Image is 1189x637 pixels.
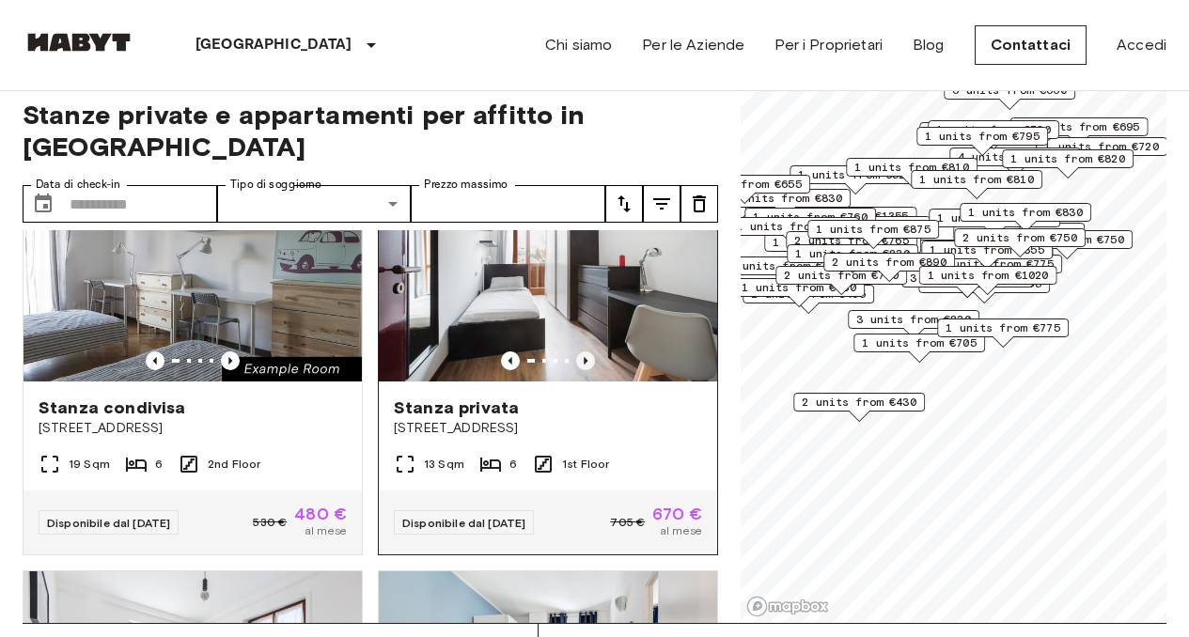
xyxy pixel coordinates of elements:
div: Map marker [823,253,955,282]
label: Tipo di soggiorno [230,177,321,193]
div: Map marker [793,393,925,422]
a: Marketing picture of unit IT-14-029-003-04HPrevious imagePrevious imageStanza condivisa[STREET_AD... [23,155,363,555]
div: Map marker [954,228,1086,257]
div: Map marker [790,165,921,194]
label: Prezzo massimo [424,177,508,193]
button: Previous image [146,351,164,370]
span: 2 units from €730 [784,267,899,284]
span: 1 units from €775 [946,319,1060,336]
img: Marketing picture of unit IT-14-029-003-04H [23,156,362,381]
span: 1 units from €855 [930,241,1044,258]
span: Disponibile dal [DATE] [402,516,525,530]
div: Map marker [1002,149,1134,179]
a: Blog [913,34,945,56]
span: 1 units from €795 [925,128,1040,145]
span: Stanze private e appartamenti per affitto in [GEOGRAPHIC_DATA] [23,99,718,163]
div: Map marker [916,127,1048,156]
div: Map marker [848,310,979,339]
span: 2 units from €750 [1009,231,1124,248]
span: 3 units from €775 [939,256,1054,272]
span: 2 units from €750 [962,229,1077,246]
span: Stanza condivisa [39,396,185,419]
span: 2 units from €830 [727,190,842,207]
div: Map marker [937,318,1069,348]
span: 1 units from €760 [753,209,868,225]
span: 670 € [652,505,702,522]
div: Map marker [764,233,896,262]
span: 1 units from €720 [936,121,1051,138]
div: Map marker [928,120,1059,149]
span: 1 units from €720 [1044,138,1159,155]
a: Per le Aziende [642,34,744,56]
span: 4 units from €735 [958,148,1072,165]
img: Marketing picture of unit IT-14-034-001-05H [379,156,717,381]
span: 6 [509,456,517,473]
div: Map marker [846,158,978,187]
div: Map marker [911,170,1042,199]
div: Map marker [786,231,917,260]
span: 1 units from €820 [1010,150,1125,167]
div: Map marker [787,244,918,273]
a: Per i Proprietari [774,34,883,56]
span: Disponibile dal [DATE] [47,516,170,530]
span: 10 units from €695 [1019,118,1140,135]
div: Map marker [744,208,876,237]
span: 480 € [294,505,347,522]
div: Map marker [919,266,1057,295]
span: 1 units from €875 [816,221,931,238]
span: 1 units from €1020 [928,267,1049,284]
span: 530 € [253,514,287,531]
span: 19 Sqm [69,456,110,473]
span: 2 units from €430 [802,394,916,411]
span: 1 units from €685 [736,218,851,235]
span: al mese [660,522,702,539]
div: Map marker [775,266,907,295]
button: tune [605,185,643,223]
div: Map marker [929,209,1060,238]
span: 2 units from €890 [832,254,947,271]
a: Contattaci [975,25,1087,65]
span: 1 units from €810 [919,171,1034,188]
button: Previous image [221,351,240,370]
span: 6 [155,456,163,473]
button: Previous image [576,351,595,370]
label: Data di check-in [36,177,120,193]
div: Map marker [679,175,810,204]
span: 1 units from €730 [742,279,856,296]
div: Map marker [944,81,1075,110]
a: Marketing picture of unit IT-14-034-001-05HPrevious imagePrevious imageStanza privata[STREET_ADDR... [378,155,718,555]
button: Previous image [501,351,520,370]
span: 1 units from €705 [862,334,977,351]
div: Map marker [1036,137,1167,166]
span: 705 € [610,514,645,531]
span: 13 Sqm [424,456,464,473]
span: 2nd Floor [208,456,260,473]
div: Map marker [727,217,859,246]
img: Habyt [23,33,135,52]
a: Accedi [1117,34,1166,56]
button: tune [681,185,718,223]
span: al mese [305,522,347,539]
button: Choose date [24,185,62,223]
span: 2 units from €765 [794,232,909,249]
span: 1 units from €785 [937,210,1052,226]
span: 1 units from €810 [854,159,969,176]
div: Map marker [853,334,985,363]
span: [STREET_ADDRESS] [394,419,702,438]
span: 1 units from €655 [687,176,802,193]
p: [GEOGRAPHIC_DATA] [196,34,352,56]
a: Chi siamo [545,34,612,56]
canvas: Map [741,76,1166,623]
span: 3 units from €830 [856,311,971,328]
div: Map marker [1010,117,1149,147]
span: 1 units from €830 [968,204,1083,221]
div: Map marker [960,203,1091,232]
span: 3 units from €1355 [788,208,909,225]
span: 1 units from €830 [795,245,910,262]
div: Map marker [807,220,939,249]
span: Stanza privata [394,396,519,419]
div: Map marker [779,207,917,236]
span: 1st Floor [562,456,609,473]
span: [STREET_ADDRESS] [39,419,347,438]
button: tune [643,185,681,223]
